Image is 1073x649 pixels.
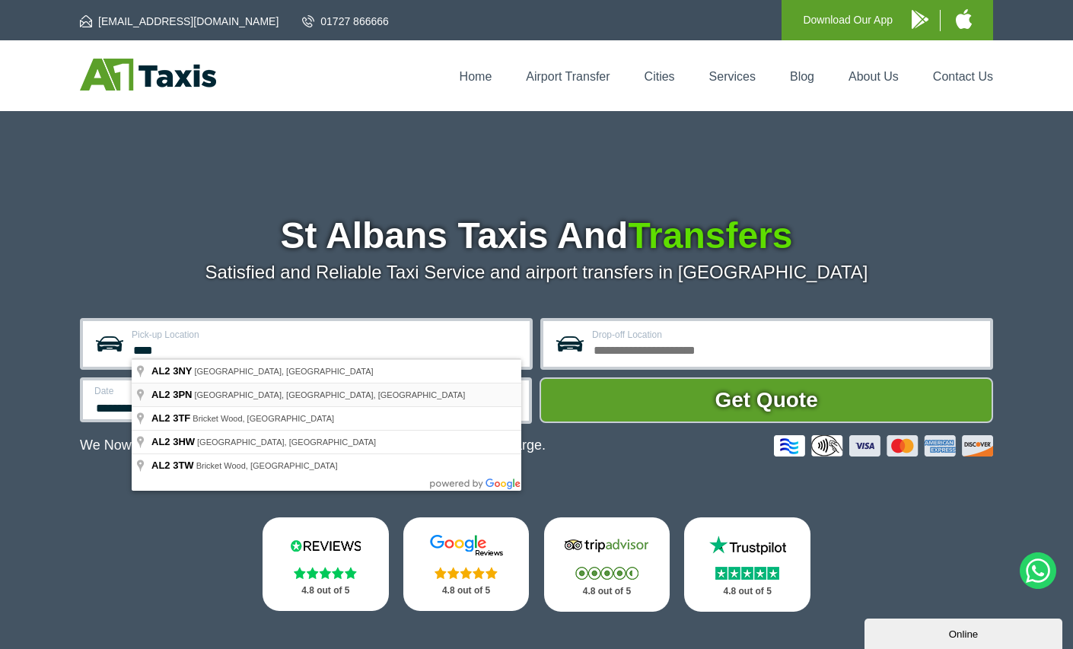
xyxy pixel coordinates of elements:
a: [EMAIL_ADDRESS][DOMAIN_NAME] [80,14,279,29]
img: A1 Taxis Android App [912,10,928,29]
img: A1 Taxis St Albans LTD [80,59,216,91]
span: Bricket Wood, [GEOGRAPHIC_DATA] [196,461,338,470]
img: A1 Taxis iPhone App [956,9,972,29]
span: [GEOGRAPHIC_DATA], [GEOGRAPHIC_DATA], [GEOGRAPHIC_DATA] [194,390,465,399]
span: AL2 3PN [151,389,192,400]
a: Trustpilot Stars 4.8 out of 5 [684,517,810,612]
p: We Now Accept Card & Contactless Payment In [80,437,546,453]
label: Date [94,387,290,396]
span: AL2 3TW [151,460,194,471]
img: Credit And Debit Cards [774,435,993,457]
img: Stars [435,567,498,579]
a: Airport Transfer [526,70,610,83]
a: Google Stars 4.8 out of 5 [403,517,530,611]
p: Download Our App [803,11,893,30]
span: AL2 3NY [151,365,192,377]
img: Tripadvisor [561,534,652,557]
span: Transfers [628,215,792,256]
a: About Us [849,70,899,83]
a: 01727 866666 [302,14,389,29]
span: [GEOGRAPHIC_DATA], [GEOGRAPHIC_DATA] [194,367,373,376]
a: Blog [790,70,814,83]
a: Home [460,70,492,83]
p: 4.8 out of 5 [561,582,654,601]
span: [GEOGRAPHIC_DATA], [GEOGRAPHIC_DATA] [197,437,376,447]
a: Tripadvisor Stars 4.8 out of 5 [544,517,670,612]
img: Stars [575,567,638,580]
span: Bricket Wood, [GEOGRAPHIC_DATA] [193,414,334,423]
a: Contact Us [933,70,993,83]
a: Services [709,70,756,83]
iframe: chat widget [864,616,1065,649]
a: Reviews.io Stars 4.8 out of 5 [263,517,389,611]
img: Reviews.io [280,534,371,557]
label: Drop-off Location [592,330,981,339]
img: Stars [294,567,357,579]
img: Trustpilot [702,534,793,557]
span: AL2 3HW [151,436,195,447]
p: Satisfied and Reliable Taxi Service and airport transfers in [GEOGRAPHIC_DATA] [80,262,993,283]
p: 4.8 out of 5 [420,581,513,600]
button: Get Quote [540,377,993,423]
span: AL2 3TF [151,412,190,424]
a: Cities [645,70,675,83]
p: 4.8 out of 5 [279,581,372,600]
img: Stars [715,567,779,580]
img: Google [421,534,512,557]
p: 4.8 out of 5 [701,582,794,601]
label: Pick-up Location [132,330,521,339]
h1: St Albans Taxis And [80,218,993,254]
